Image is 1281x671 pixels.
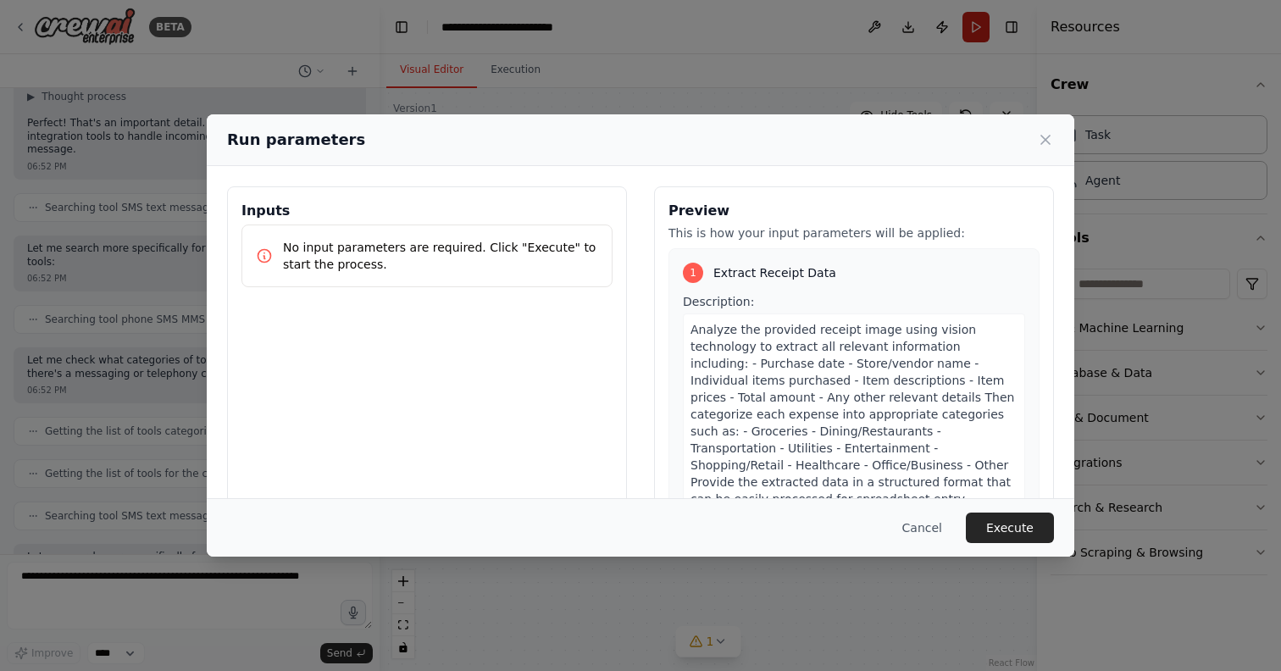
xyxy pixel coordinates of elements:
span: Description: [683,295,754,308]
h3: Inputs [241,201,613,221]
h3: Preview [668,201,1040,221]
p: No input parameters are required. Click "Execute" to start the process. [283,239,598,273]
span: Analyze the provided receipt image using vision technology to extract all relevant information in... [690,323,1014,506]
button: Cancel [889,513,956,543]
button: Execute [966,513,1054,543]
span: Extract Receipt Data [713,264,836,281]
div: 1 [683,263,703,283]
h2: Run parameters [227,128,365,152]
p: This is how your input parameters will be applied: [668,225,1040,241]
